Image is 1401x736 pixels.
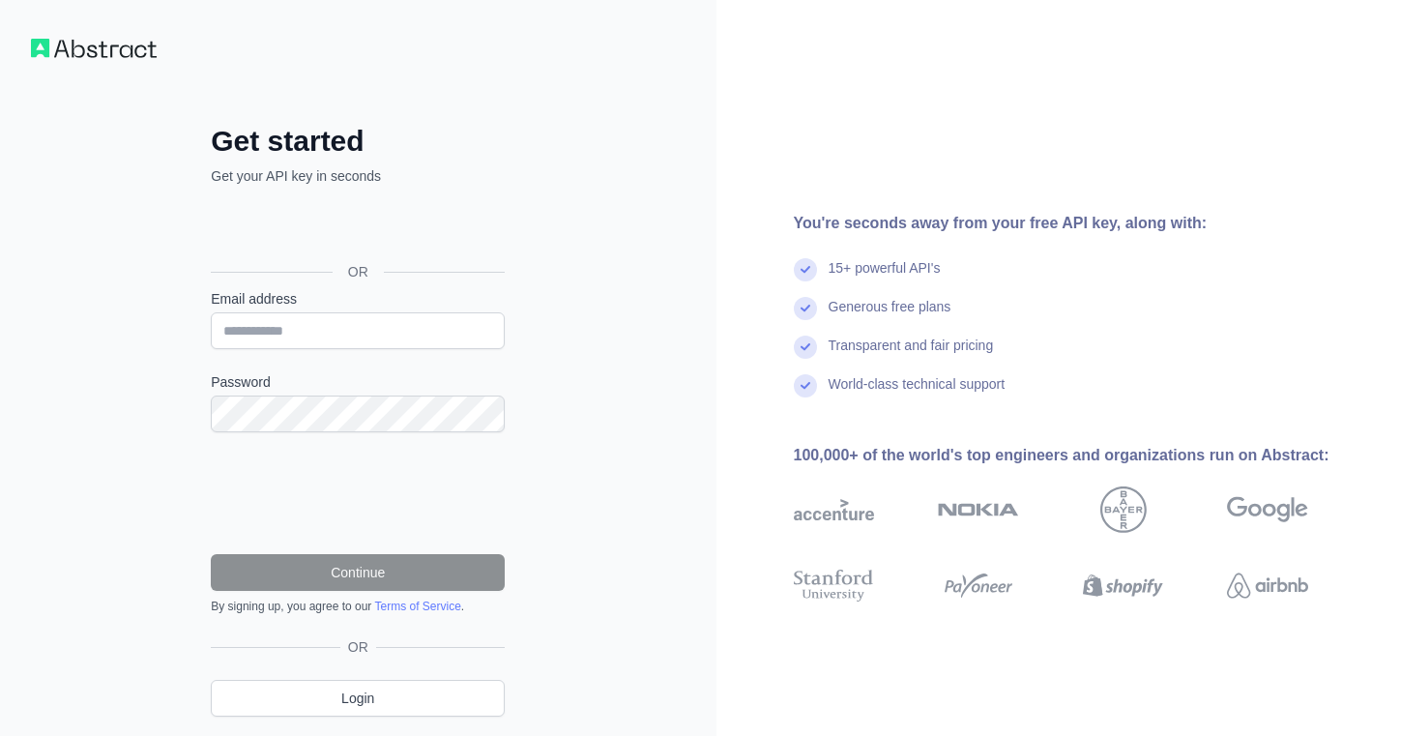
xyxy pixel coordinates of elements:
img: stanford university [794,566,875,606]
div: You're seconds away from your free API key, along with: [794,212,1371,235]
div: World-class technical support [829,374,1006,413]
iframe: Botão Iniciar sessão com o Google [201,207,511,250]
label: Password [211,372,505,392]
a: Terms of Service [374,600,460,613]
img: check mark [794,374,817,397]
img: check mark [794,297,817,320]
p: Get your API key in seconds [211,166,505,186]
img: payoneer [938,566,1019,606]
img: check mark [794,336,817,359]
div: By signing up, you agree to our . [211,599,505,614]
div: 15+ powerful API's [829,258,941,297]
iframe: reCAPTCHA [211,456,505,531]
img: google [1227,486,1308,533]
img: accenture [794,486,875,533]
button: Continue [211,554,505,591]
div: 100,000+ of the world's top engineers and organizations run on Abstract: [794,444,1371,467]
img: shopify [1083,566,1164,606]
span: OR [333,262,384,281]
label: Email address [211,289,505,309]
img: airbnb [1227,566,1308,606]
img: bayer [1100,486,1147,533]
h2: Get started [211,124,505,159]
img: Workflow [31,39,157,58]
a: Login [211,680,505,717]
span: OR [340,637,376,657]
div: Transparent and fair pricing [829,336,994,374]
img: nokia [938,486,1019,533]
img: check mark [794,258,817,281]
div: Generous free plans [829,297,951,336]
